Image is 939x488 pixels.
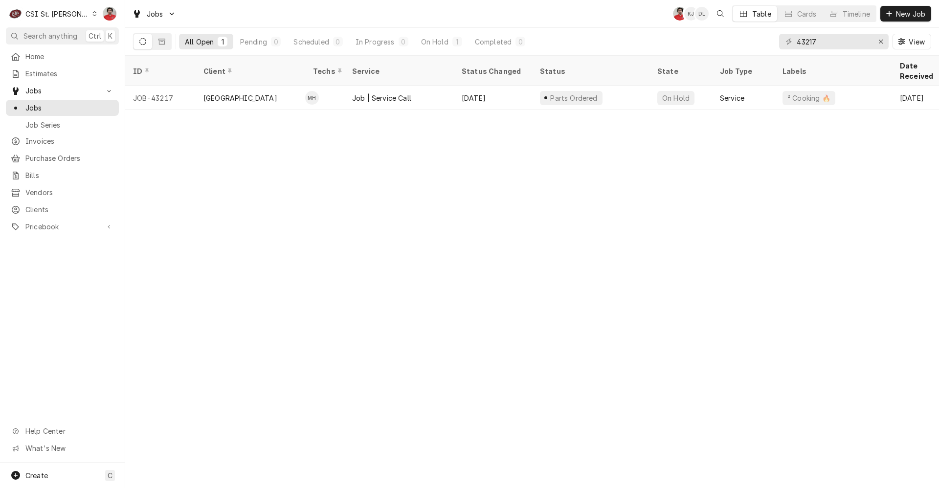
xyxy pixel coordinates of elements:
[401,37,406,47] div: 0
[25,170,114,180] span: Bills
[6,48,119,65] a: Home
[9,7,22,21] div: CSI St. Louis's Avatar
[540,66,640,76] div: Status
[782,66,884,76] div: Labels
[549,93,599,103] div: Parts Ordered
[684,7,698,21] div: KJ
[352,66,444,76] div: Service
[6,100,119,116] a: Jobs
[6,167,119,183] a: Bills
[25,51,114,62] span: Home
[352,93,411,103] div: Job | Service Call
[25,68,114,79] span: Estimates
[454,37,460,47] div: 1
[661,93,691,103] div: On Hold
[475,37,512,47] div: Completed
[25,426,113,436] span: Help Center
[356,37,395,47] div: In Progress
[893,34,931,49] button: View
[713,6,728,22] button: Open search
[517,37,523,47] div: 0
[673,7,687,21] div: Nicholas Faubert's Avatar
[305,91,319,105] div: Moe Hamed's Avatar
[720,93,744,103] div: Service
[6,423,119,439] a: Go to Help Center
[25,187,114,198] span: Vendors
[454,86,532,110] div: [DATE]
[907,37,927,47] span: View
[880,6,931,22] button: New Job
[720,66,767,76] div: Job Type
[695,7,709,21] div: DL
[6,184,119,200] a: Vendors
[108,470,112,481] span: C
[6,83,119,99] a: Go to Jobs
[752,9,771,19] div: Table
[273,37,279,47] div: 0
[335,37,341,47] div: 0
[203,66,295,76] div: Client
[203,93,277,103] div: [GEOGRAPHIC_DATA]
[657,66,704,76] div: State
[6,219,119,235] a: Go to Pricebook
[25,9,89,19] div: CSI St. [PERSON_NAME]
[133,66,186,76] div: ID
[89,31,101,41] span: Ctrl
[103,7,116,21] div: NF
[421,37,448,47] div: On Hold
[873,34,889,49] button: Erase input
[6,66,119,82] a: Estimates
[220,37,225,47] div: 1
[25,222,99,232] span: Pricebook
[695,7,709,21] div: David Lindsey's Avatar
[6,201,119,218] a: Clients
[673,7,687,21] div: NF
[462,66,524,76] div: Status Changed
[313,66,343,76] div: Techs
[797,9,817,19] div: Cards
[240,37,267,47] div: Pending
[797,34,870,49] input: Keyword search
[6,27,119,44] button: Search anythingCtrlK
[786,93,831,103] div: ² Cooking 🔥
[6,150,119,166] a: Purchase Orders
[684,7,698,21] div: Ken Jiricek's Avatar
[9,7,22,21] div: C
[894,9,927,19] span: New Job
[25,136,114,146] span: Invoices
[843,9,870,19] div: Timeline
[6,440,119,456] a: Go to What's New
[25,103,114,113] span: Jobs
[108,31,112,41] span: K
[103,7,116,21] div: Nicholas Faubert's Avatar
[25,86,99,96] span: Jobs
[23,31,77,41] span: Search anything
[6,117,119,133] a: Job Series
[128,6,180,22] a: Go to Jobs
[125,86,196,110] div: JOB-43217
[25,443,113,453] span: What's New
[293,37,329,47] div: Scheduled
[147,9,163,19] span: Jobs
[185,37,214,47] div: All Open
[25,471,48,480] span: Create
[25,153,114,163] span: Purchase Orders
[25,204,114,215] span: Clients
[25,120,114,130] span: Job Series
[6,133,119,149] a: Invoices
[305,91,319,105] div: MH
